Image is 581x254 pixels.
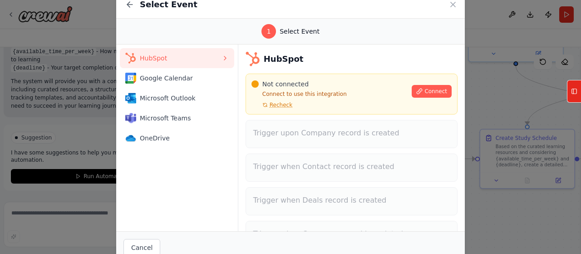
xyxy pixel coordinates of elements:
button: Trigger when Contact record is created [246,154,458,182]
img: Microsoft Teams [125,113,136,124]
img: OneDrive [125,133,136,144]
span: Select Event [280,27,320,36]
h4: Trigger when Company record is updated [253,229,450,239]
button: Trigger upon Company record is created [246,120,458,148]
button: Recheck [251,101,292,109]
span: OneDrive [140,134,222,143]
h4: Trigger upon Company record is created [253,128,450,139]
h3: HubSpot [264,53,304,65]
span: Microsoft Outlook [140,94,222,103]
img: Google Calendar [125,73,136,84]
button: OneDriveOneDrive [120,128,234,148]
button: HubSpotHubSpot [120,48,234,68]
img: Microsoft Outlook [125,93,136,104]
button: Microsoft TeamsMicrosoft Teams [120,108,234,128]
button: Connect [412,85,452,98]
h4: Trigger when Contact record is created [253,161,450,172]
div: 1 [261,24,276,39]
button: Trigger when Company record is updated [246,221,458,249]
img: HubSpot [246,52,260,66]
span: HubSpot [140,54,222,63]
h4: Trigger when Deals record is created [253,195,450,206]
span: Connect [424,88,447,95]
span: Not connected [262,80,309,89]
p: Connect to use this integration [251,90,407,98]
button: Microsoft OutlookMicrosoft Outlook [120,88,234,108]
button: Google CalendarGoogle Calendar [120,68,234,88]
span: Microsoft Teams [140,114,222,123]
button: Trigger when Deals record is created [246,187,458,215]
span: Recheck [270,101,292,109]
img: HubSpot [125,53,136,64]
span: Google Calendar [140,74,222,83]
